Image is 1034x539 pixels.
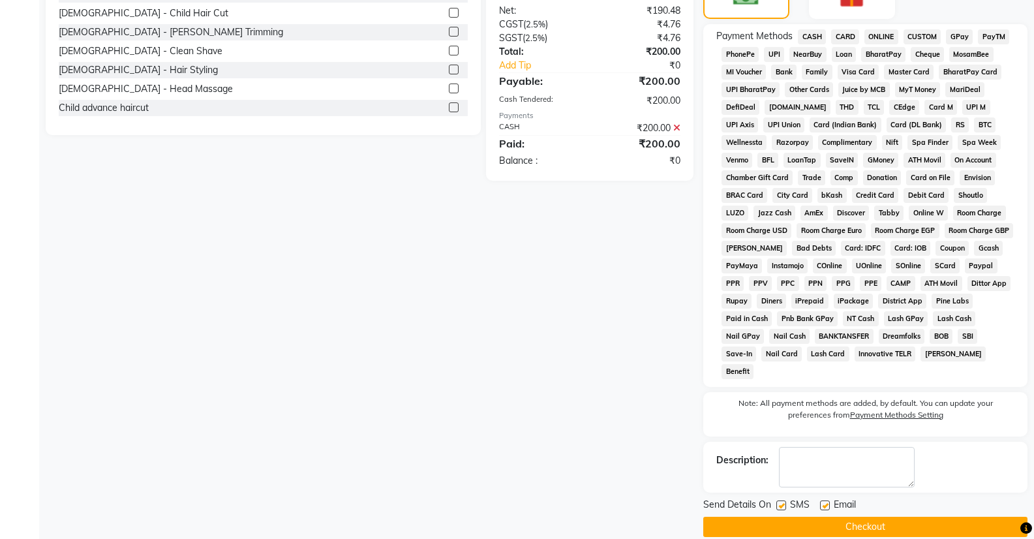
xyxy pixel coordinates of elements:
[889,100,919,115] span: CEdge
[791,294,829,309] span: iPrepaid
[890,241,931,256] span: Card: IOB
[489,18,590,31] div: ( )
[974,117,996,132] span: BTC
[722,329,764,344] span: Nail GPay
[909,206,948,221] span: Online W
[967,276,1011,291] span: Dittor App
[489,45,590,59] div: Total:
[798,29,826,44] span: CASH
[590,94,690,108] div: ₹200.00
[852,188,899,203] span: Credit Card
[499,18,523,30] span: CGST
[939,65,1001,80] span: BharatPay Card
[703,498,771,514] span: Send Details On
[838,82,890,97] span: Juice by MCB
[965,258,997,273] span: Paypal
[765,100,830,115] span: [DOMAIN_NAME]
[489,94,590,108] div: Cash Tendered:
[764,47,784,62] span: UPI
[797,223,866,238] span: Room Charge Euro
[817,188,847,203] span: bKash
[722,153,752,168] span: Venmo
[807,346,849,362] span: Lash Card
[850,409,943,421] label: Payment Methods Setting
[836,100,859,115] span: THD
[960,170,995,185] span: Envision
[722,170,793,185] span: Chamber Gift Card
[772,135,813,150] span: Razorpay
[838,65,879,80] span: Visa Card
[590,73,690,89] div: ₹200.00
[949,47,994,62] span: MosamBee
[831,29,859,44] span: CARD
[499,32,523,44] span: SGST
[974,241,1003,256] span: Gcash
[945,223,1014,238] span: Room Charge GBP
[489,121,590,135] div: CASH
[884,311,928,326] span: Lash GPay
[834,498,856,514] span: Email
[590,31,690,45] div: ₹4.76
[590,121,690,135] div: ₹200.00
[607,59,690,72] div: ₹0
[830,170,858,185] span: Comp
[59,63,218,77] div: [DEMOGRAPHIC_DATA] - Hair Styling
[722,206,748,221] span: LUZO
[860,276,881,291] span: PPE
[810,117,881,132] span: Card (Indian Bank)
[950,153,996,168] span: On Account
[749,276,772,291] span: PPV
[722,65,766,80] span: MI Voucher
[924,100,957,115] span: Card M
[864,100,885,115] span: TCL
[489,136,590,151] div: Paid:
[815,329,874,344] span: BANKTANSFER
[789,47,827,62] span: NearBuy
[722,188,767,203] span: BRAC Card
[906,170,954,185] span: Card on File
[958,329,977,344] span: SBI
[757,294,786,309] span: Diners
[843,311,879,326] span: NT Cash
[499,110,680,121] div: Payments
[716,29,793,43] span: Payment Methods
[783,153,821,168] span: LoanTap
[958,135,1001,150] span: Spa Week
[907,135,952,150] span: Spa Finder
[790,498,810,514] span: SMS
[832,47,857,62] span: Loan
[879,329,925,344] span: Dreamfolks
[852,258,887,273] span: UOnline
[841,241,885,256] span: Card: IDFC
[489,154,590,168] div: Balance :
[526,19,545,29] span: 2.5%
[722,258,762,273] span: PayMaya
[802,65,832,80] span: Family
[951,117,969,132] span: RS
[722,346,756,362] span: Save-In
[722,276,744,291] span: PPR
[833,206,870,221] span: Discover
[590,136,690,151] div: ₹200.00
[722,82,780,97] span: UPI BharatPay
[904,153,945,168] span: ATH Movil
[792,241,836,256] span: Bad Debts
[891,258,925,273] span: SOnline
[489,59,607,72] a: Add Tip
[489,73,590,89] div: Payable:
[863,170,902,185] span: Donation
[887,276,915,291] span: CAMP
[757,153,778,168] span: BFL
[777,311,838,326] span: Pnb Bank GPay
[861,47,905,62] span: BharatPay
[767,258,808,273] span: Instamojo
[946,29,973,44] span: GPay
[911,47,944,62] span: Cheque
[953,206,1006,221] span: Room Charge
[489,31,590,45] div: ( )
[930,329,952,344] span: BOB
[772,188,812,203] span: City Card
[962,100,990,115] span: UPI M
[895,82,941,97] span: MyT Money
[590,18,690,31] div: ₹4.76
